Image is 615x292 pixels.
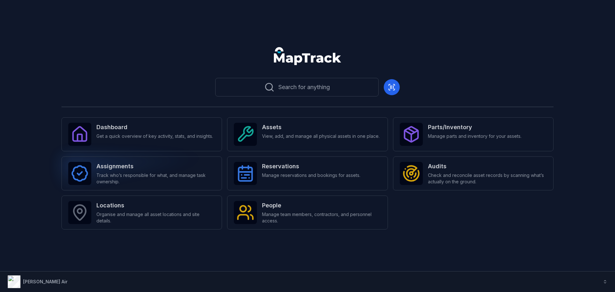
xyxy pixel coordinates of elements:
[96,172,215,185] span: Track who’s responsible for what, and manage task ownership.
[262,201,381,210] strong: People
[227,196,388,229] a: PeopleManage team members, contractors, and personnel access.
[96,133,213,139] span: Get a quick overview of key activity, stats, and insights.
[262,211,381,224] span: Manage team members, contractors, and personnel access.
[262,162,360,171] strong: Reservations
[262,133,380,139] span: View, add, and manage all physical assets in one place.
[61,117,222,151] a: DashboardGet a quick overview of key activity, stats, and insights.
[428,123,521,132] strong: Parts/Inventory
[262,172,360,179] span: Manage reservations and bookings for assets.
[96,162,215,171] strong: Assignments
[227,156,388,190] a: ReservationsManage reservations and bookings for assets.
[393,156,553,190] a: AuditsCheck and reconcile asset records by scanning what’s actually on the ground.
[264,47,351,65] nav: Global
[61,196,222,229] a: LocationsOrganise and manage all asset locations and site details.
[227,117,388,151] a: AssetsView, add, and manage all physical assets in one place.
[428,172,547,185] span: Check and reconcile asset records by scanning what’s actually on the ground.
[428,133,521,139] span: Manage parts and inventory for your assets.
[61,156,222,190] a: AssignmentsTrack who’s responsible for what, and manage task ownership.
[393,117,553,151] a: Parts/InventoryManage parts and inventory for your assets.
[278,83,330,92] span: Search for anything
[96,201,215,210] strong: Locations
[428,162,547,171] strong: Audits
[96,123,213,132] strong: Dashboard
[215,78,379,96] button: Search for anything
[262,123,380,132] strong: Assets
[96,211,215,224] span: Organise and manage all asset locations and site details.
[23,279,68,284] strong: [PERSON_NAME] Air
